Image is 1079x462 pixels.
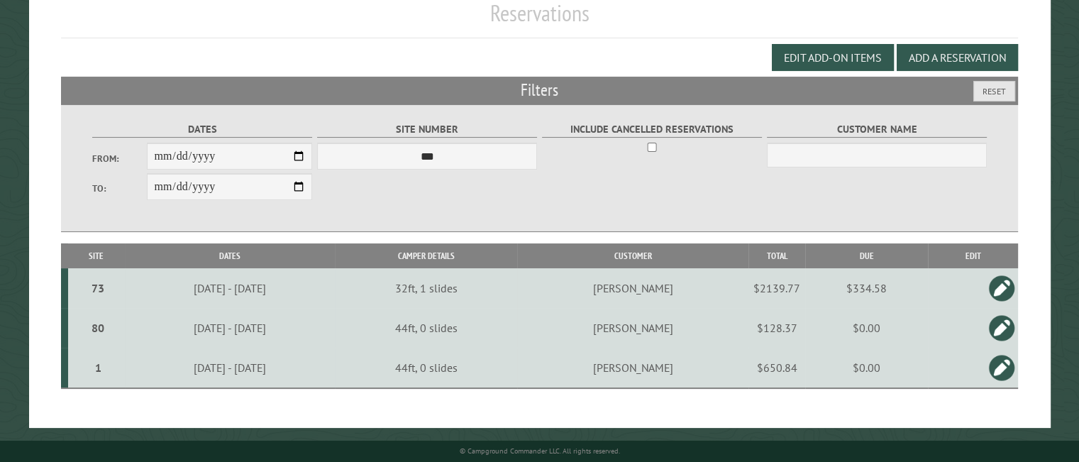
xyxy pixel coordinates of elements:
[805,308,928,348] td: $0.00
[517,348,748,388] td: [PERSON_NAME]
[335,243,518,268] th: Camper Details
[772,44,894,71] button: Edit Add-on Items
[748,308,805,348] td: $128.37
[335,348,518,388] td: 44ft, 0 slides
[805,243,928,268] th: Due
[68,243,125,268] th: Site
[748,268,805,308] td: $2139.77
[74,281,122,295] div: 73
[460,446,620,456] small: © Campground Commander LLC. All rights reserved.
[517,268,748,308] td: [PERSON_NAME]
[92,152,148,165] label: From:
[517,243,748,268] th: Customer
[127,321,333,335] div: [DATE] - [DATE]
[517,308,748,348] td: [PERSON_NAME]
[897,44,1018,71] button: Add a Reservation
[805,268,928,308] td: $334.58
[125,243,335,268] th: Dates
[335,308,518,348] td: 44ft, 0 slides
[973,81,1015,101] button: Reset
[317,121,538,138] label: Site Number
[542,121,763,138] label: Include Cancelled Reservations
[127,281,333,295] div: [DATE] - [DATE]
[74,321,122,335] div: 80
[61,77,1018,104] h2: Filters
[127,361,333,375] div: [DATE] - [DATE]
[92,121,313,138] label: Dates
[748,348,805,388] td: $650.84
[92,182,148,195] label: To:
[928,243,1018,268] th: Edit
[748,243,805,268] th: Total
[767,121,987,138] label: Customer Name
[74,361,122,375] div: 1
[335,268,518,308] td: 32ft, 1 slides
[805,348,928,388] td: $0.00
